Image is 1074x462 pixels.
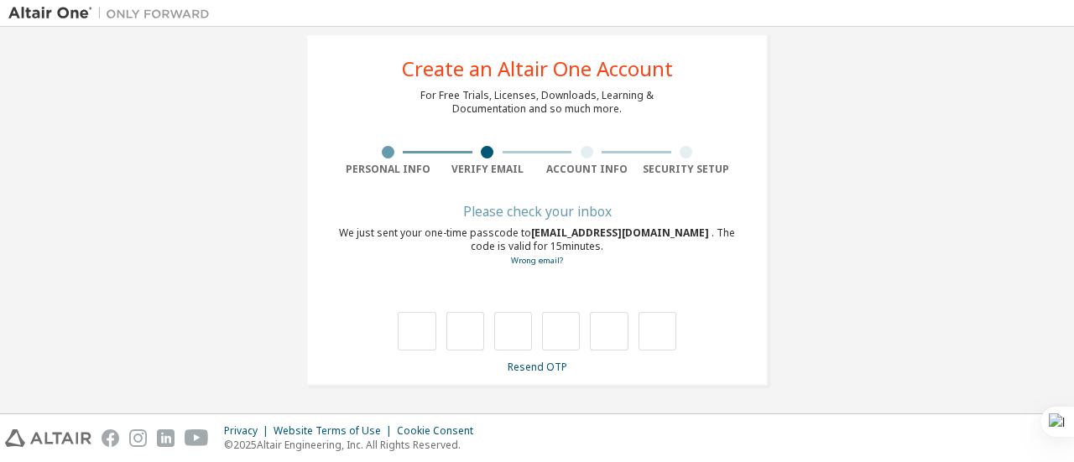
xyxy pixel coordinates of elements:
[402,59,673,79] div: Create an Altair One Account
[537,163,637,176] div: Account Info
[338,206,736,216] div: Please check your inbox
[8,5,218,22] img: Altair One
[438,163,538,176] div: Verify Email
[185,429,209,447] img: youtube.svg
[5,429,91,447] img: altair_logo.svg
[129,429,147,447] img: instagram.svg
[511,255,563,266] a: Go back to the registration form
[224,438,483,452] p: © 2025 Altair Engineering, Inc. All Rights Reserved.
[420,89,654,116] div: For Free Trials, Licenses, Downloads, Learning & Documentation and so much more.
[338,226,736,267] div: We just sent your one-time passcode to . The code is valid for 15 minutes.
[157,429,175,447] img: linkedin.svg
[637,163,737,176] div: Security Setup
[338,163,438,176] div: Personal Info
[274,424,397,438] div: Website Terms of Use
[508,360,567,374] a: Resend OTP
[397,424,483,438] div: Cookie Consent
[531,226,712,240] span: [EMAIL_ADDRESS][DOMAIN_NAME]
[224,424,274,438] div: Privacy
[102,429,119,447] img: facebook.svg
